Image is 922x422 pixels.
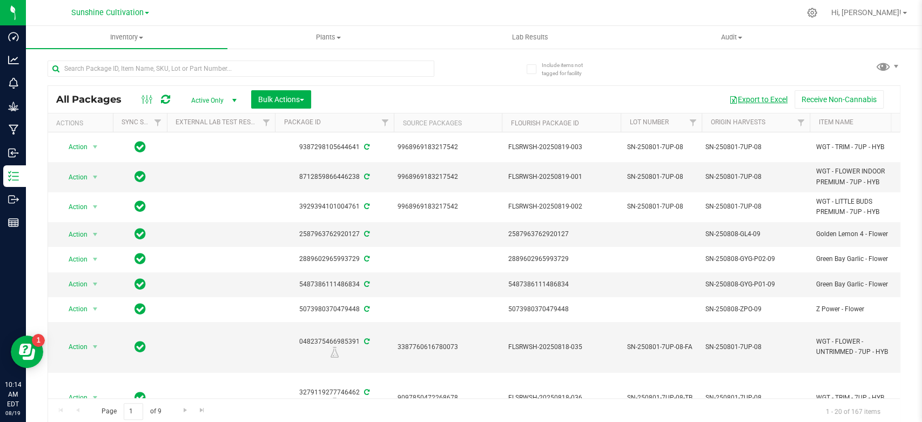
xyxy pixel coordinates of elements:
[273,229,395,239] div: 2587963762920127
[394,113,502,132] th: Source Packages
[627,393,695,403] span: SN-250801-7UP-08-TB
[508,229,614,239] span: 2587963762920127
[59,277,88,292] span: Action
[5,380,21,409] p: 10:14 AM EDT
[816,337,898,357] span: WGT - FLOWER - UNTRIMMED - 7UP - HYB
[508,279,614,290] span: 5487386111486834
[831,8,901,17] span: Hi, [PERSON_NAME]!
[805,8,819,18] div: Manage settings
[89,227,102,242] span: select
[134,339,146,354] span: In Sync
[59,170,88,185] span: Action
[149,113,167,132] a: Filter
[134,139,146,155] span: In Sync
[257,113,275,132] a: Filter
[134,199,146,214] span: In Sync
[627,172,695,182] span: SN-250801-7UP-08
[5,409,21,417] p: 08/19
[817,403,889,419] span: 1 - 20 of 167 items
[710,118,765,126] a: Origin Harvests
[273,398,395,408] div: R&D Lab Sample
[177,403,193,418] a: Go to the next page
[705,304,806,314] div: SN-250808-ZPO-09
[227,26,429,49] a: Plants
[398,142,499,152] div: 9968969183217542
[684,113,702,132] a: Filter
[59,339,88,354] span: Action
[284,118,320,126] a: Package ID
[273,254,395,264] div: 2889602965993729
[273,347,395,358] div: R&D Lab Sample
[816,393,898,403] span: WGT - TRIM - 7UP - HYB
[8,55,19,65] inline-svg: Analytics
[627,202,695,212] span: SN-250801-7UP-08
[629,118,668,126] a: Lot Number
[89,277,102,292] span: select
[89,302,102,317] span: select
[273,387,395,408] div: 3279119277746462
[89,170,102,185] span: select
[273,172,395,182] div: 8712859866446238
[59,199,88,215] span: Action
[398,342,499,352] div: 3387760616780073
[48,61,434,77] input: Search Package ID, Item Name, SKU, Lot or Part Number...
[8,31,19,42] inline-svg: Dashboard
[134,390,146,405] span: In Sync
[8,171,19,182] inline-svg: Inventory
[134,302,146,317] span: In Sync
[134,251,146,266] span: In Sync
[273,279,395,290] div: 5487386111486834
[26,32,227,42] span: Inventory
[497,32,563,42] span: Lab Results
[398,172,499,182] div: 9968969183217542
[8,194,19,205] inline-svg: Outbound
[8,217,19,228] inline-svg: Reports
[273,202,395,212] div: 3929394101004761
[508,254,614,264] span: 2889602965993729
[705,172,806,182] div: SN-250801-7UP-08
[258,95,304,104] span: Bulk Actions
[273,304,395,314] div: 5073980370479448
[398,393,499,403] div: 9097850472268678
[362,255,369,263] span: Sync from Compliance System
[816,197,898,217] span: WGT - LITTLE BUDS PREMIUM - 7UP - HYB
[26,26,227,49] a: Inventory
[92,403,170,420] span: Page of 9
[122,118,163,126] a: Sync Status
[59,252,88,267] span: Action
[251,90,311,109] button: Bulk Actions
[705,229,806,239] div: SN-250808-GL4-09
[176,118,260,126] a: External Lab Test Result
[816,142,898,152] span: WGT - TRIM - 7UP - HYB
[59,390,88,405] span: Action
[818,118,853,126] a: Item Name
[816,254,898,264] span: Green Bay Garlic - Flower
[398,202,499,212] div: 9968969183217542
[89,199,102,215] span: select
[705,142,806,152] div: SN-250801-7UP-08
[508,142,614,152] span: FLSRWSH-20250819-003
[362,338,369,345] span: Sync from Compliance System
[627,142,695,152] span: SN-250801-7UP-08
[273,337,395,358] div: 0482375466985391
[705,254,806,264] div: SN-250808-GYG-P02-09
[508,393,614,403] span: FLSRWSH-20250818-036
[705,279,806,290] div: SN-250808-GYG-P01-09
[89,339,102,354] span: select
[362,280,369,288] span: Sync from Compliance System
[631,26,832,49] a: Audit
[8,148,19,158] inline-svg: Inbound
[705,393,806,403] div: SN-250801-7UP-08
[8,78,19,89] inline-svg: Monitoring
[56,93,132,105] span: All Packages
[362,305,369,313] span: Sync from Compliance System
[273,142,395,152] div: 9387298105644641
[32,334,45,347] iframe: Resource center unread badge
[8,101,19,112] inline-svg: Grow
[89,390,102,405] span: select
[429,26,631,49] a: Lab Results
[722,90,795,109] button: Export to Excel
[541,61,595,77] span: Include items not tagged for facility
[508,342,614,352] span: FLSRWSH-20250818-035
